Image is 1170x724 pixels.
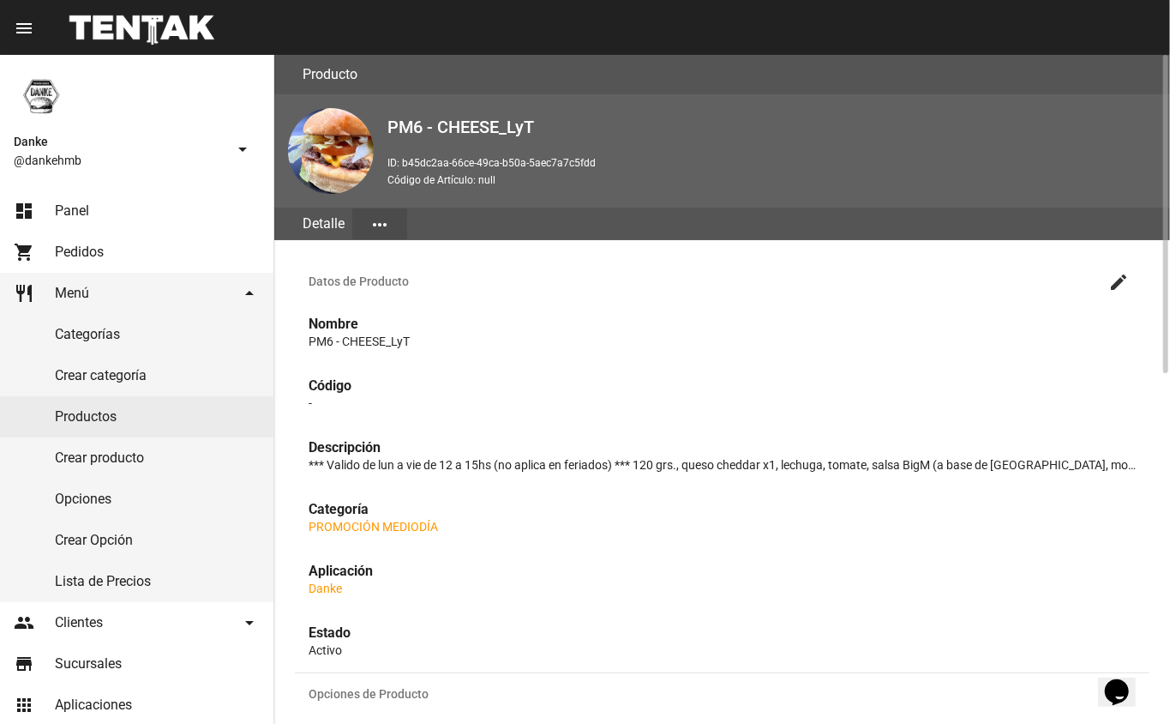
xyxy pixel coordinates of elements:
[309,439,381,456] strong: Descripción
[309,563,373,579] strong: Aplicación
[55,285,89,302] span: Menú
[14,152,225,169] span: @dankehmb
[369,214,390,235] mat-icon: more_horiz
[309,501,369,517] strong: Categoría
[239,283,260,304] mat-icon: arrow_drop_down
[14,18,34,39] mat-icon: menu
[14,654,34,674] mat-icon: store
[1098,655,1153,707] iframe: chat widget
[352,208,407,239] button: Elegir sección
[387,113,1156,141] h2: PM6 - CHEESE_LyT
[309,395,1136,412] p: -
[309,456,1136,474] p: *** Valido de lun a vie de 12 a 15hs (no aplica en feriados) *** 120 grs., queso cheddar x1, lech...
[303,63,357,87] h3: Producto
[14,612,34,633] mat-icon: people
[309,687,1101,701] span: Opciones de Producto
[55,614,103,631] span: Clientes
[14,695,34,715] mat-icon: apps
[232,139,253,160] mat-icon: arrow_drop_down
[309,520,438,534] a: PROMOCIÓN MEDIODÍA
[1101,264,1136,299] button: Editar
[55,697,132,714] span: Aplicaciones
[309,275,1101,288] span: Datos de Producto
[14,201,34,221] mat-icon: dashboard
[387,154,1156,172] p: ID: b45dc2aa-66ce-49ca-b50a-5aec7a7c5fdd
[55,244,104,261] span: Pedidos
[14,69,69,124] img: 1d4517d0-56da-456b-81f5-6111ccf01445.png
[309,333,1136,350] p: PM6 - CHEESE_LyT
[55,655,122,673] span: Sucursales
[1108,272,1129,293] mat-icon: create
[309,642,1136,659] p: Activo
[55,202,89,220] span: Panel
[14,131,225,152] span: Danke
[309,582,342,595] a: Danke
[14,242,34,262] mat-icon: shopping_cart
[288,108,374,194] img: f4fd4fc5-1d0f-45c4-b852-86da81b46df0.png
[309,377,351,394] strong: Código
[309,316,358,332] strong: Nombre
[239,612,260,633] mat-icon: arrow_drop_down
[309,624,351,641] strong: Estado
[387,172,1156,189] p: Código de Artículo: null
[14,283,34,304] mat-icon: restaurant
[295,208,352,240] div: Detalle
